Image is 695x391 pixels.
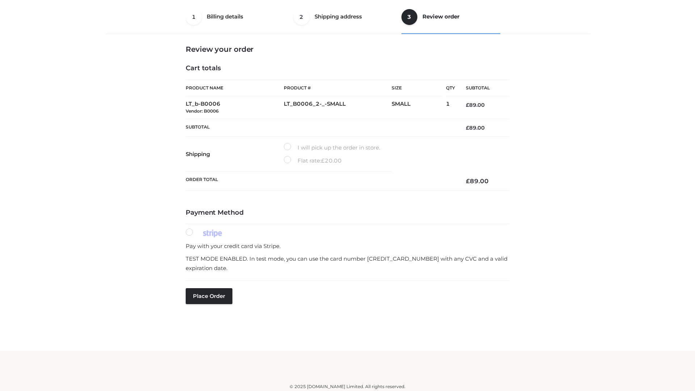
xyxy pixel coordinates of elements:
td: SMALL [392,96,446,119]
th: Shipping [186,137,284,172]
h4: Payment Method [186,209,509,217]
th: Order Total [186,172,455,191]
div: © 2025 [DOMAIN_NAME] Limited. All rights reserved. [108,383,587,390]
td: LT_B0006_2-_-SMALL [284,96,392,119]
th: Subtotal [186,119,455,136]
th: Qty [446,80,455,96]
th: Subtotal [455,80,509,96]
label: Flat rate: [284,156,342,165]
bdi: 89.00 [466,177,489,185]
th: Product Name [186,80,284,96]
p: TEST MODE ENABLED. In test mode, you can use the card number [CREDIT_CARD_NUMBER] with any CVC an... [186,254,509,273]
button: Place order [186,288,232,304]
span: £ [321,157,325,164]
h3: Review your order [186,45,509,54]
th: Size [392,80,442,96]
th: Product # [284,80,392,96]
td: 1 [446,96,455,119]
span: £ [466,102,469,108]
bdi: 89.00 [466,102,485,108]
p: Pay with your credit card via Stripe. [186,241,509,251]
h4: Cart totals [186,64,509,72]
span: £ [466,125,469,131]
td: LT_b-B0006 [186,96,284,119]
span: £ [466,177,470,185]
bdi: 89.00 [466,125,485,131]
label: I will pick up the order in store. [284,143,380,152]
small: Vendor: B0006 [186,108,219,114]
bdi: 20.00 [321,157,342,164]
